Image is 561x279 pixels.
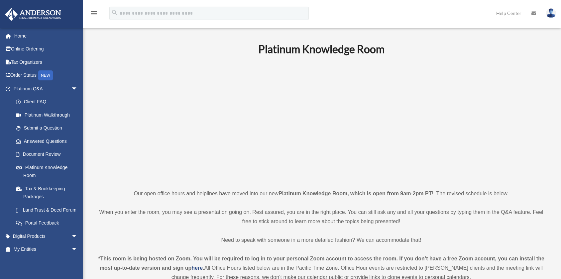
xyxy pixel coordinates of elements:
a: Land Trust & Deed Forum [9,203,88,217]
img: Anderson Advisors Platinum Portal [3,8,63,21]
div: NEW [38,70,53,80]
span: arrow_drop_down [71,243,84,256]
a: Online Ordering [5,43,88,56]
a: My Entitiesarrow_drop_down [5,243,88,256]
a: Tax Organizers [5,55,88,69]
i: menu [90,9,98,17]
a: Platinum Knowledge Room [9,161,84,182]
a: Platinum Walkthrough [9,108,88,122]
a: My [PERSON_NAME] Teamarrow_drop_down [5,256,88,269]
a: Home [5,29,88,43]
a: Digital Productsarrow_drop_down [5,230,88,243]
a: Submit a Question [9,122,88,135]
a: Portal Feedback [9,217,88,230]
a: menu [90,12,98,17]
a: here [191,265,203,271]
strong: *This room is being hosted on Zoom. You will be required to log in to your personal Zoom account ... [98,256,544,271]
img: User Pic [546,8,556,18]
i: search [111,9,118,16]
p: When you enter the room, you may see a presentation going on. Rest assured, you are in the right ... [95,208,548,226]
span: arrow_drop_down [71,230,84,243]
strong: Platinum Knowledge Room, which is open from 9am-2pm PT [279,191,432,196]
a: Order StatusNEW [5,69,88,82]
span: arrow_drop_down [71,256,84,269]
b: Platinum Knowledge Room [258,43,385,55]
span: arrow_drop_down [71,82,84,96]
a: Tax & Bookkeeping Packages [9,182,88,203]
p: Our open office hours and helplines have moved into our new ! The revised schedule is below. [95,189,548,198]
strong: . [203,265,204,271]
a: Document Review [9,148,88,161]
a: Client FAQ [9,95,88,109]
a: Platinum Q&Aarrow_drop_down [5,82,88,95]
a: Answered Questions [9,135,88,148]
p: Need to speak with someone in a more detailed fashion? We can accommodate that! [95,235,548,245]
iframe: 231110_Toby_KnowledgeRoom [222,64,421,177]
